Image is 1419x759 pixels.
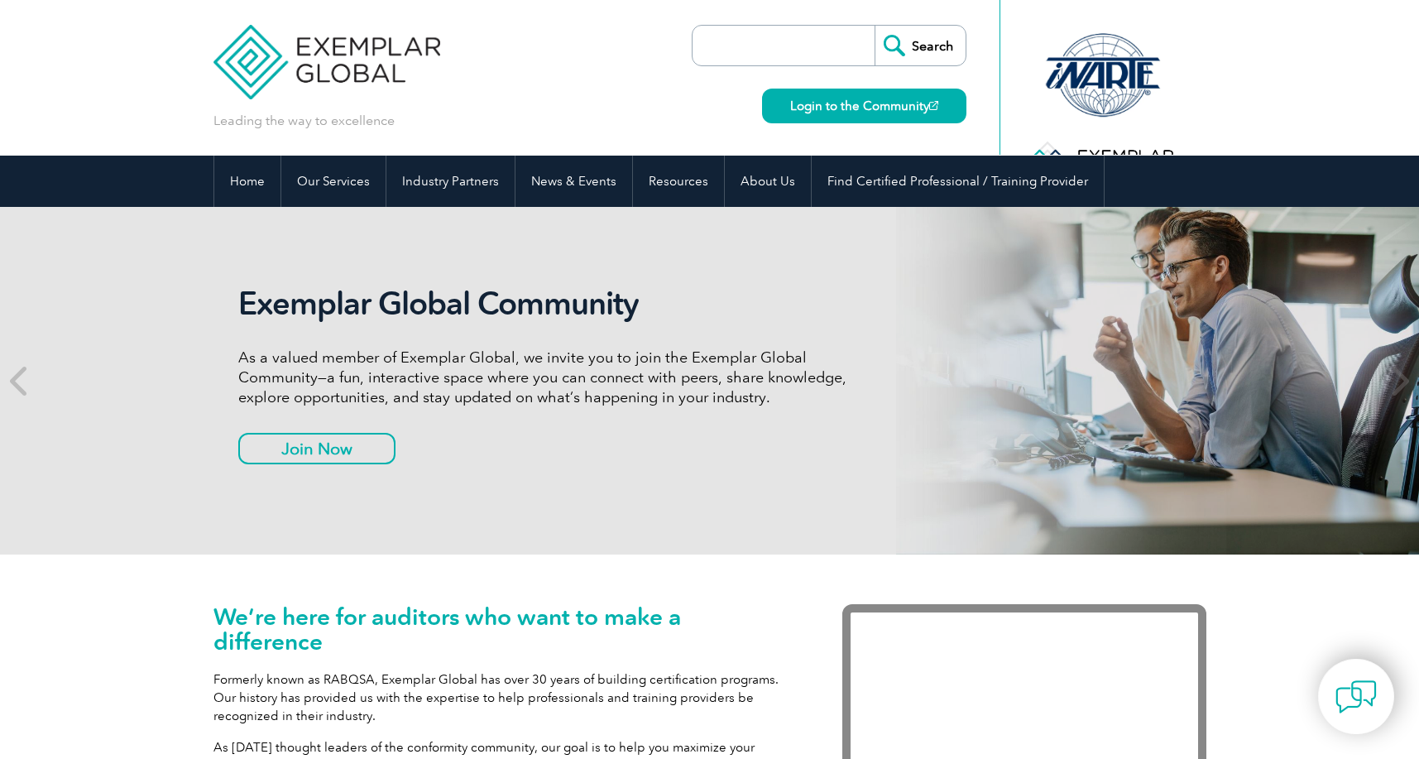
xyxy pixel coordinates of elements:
h2: Exemplar Global Community [238,285,859,323]
a: Login to the Community [762,89,966,123]
img: open_square.png [929,101,938,110]
a: Resources [633,156,724,207]
img: contact-chat.png [1335,676,1377,718]
p: Leading the way to excellence [213,112,395,130]
a: Join Now [238,433,395,464]
a: About Us [725,156,811,207]
p: As a valued member of Exemplar Global, we invite you to join the Exemplar Global Community—a fun,... [238,348,859,407]
a: Our Services [281,156,386,207]
h1: We’re here for auditors who want to make a difference [213,604,793,654]
p: Formerly known as RABQSA, Exemplar Global has over 30 years of building certification programs. O... [213,670,793,725]
a: Industry Partners [386,156,515,207]
a: Home [214,156,280,207]
a: Find Certified Professional / Training Provider [812,156,1104,207]
input: Search [875,26,966,65]
a: News & Events [515,156,632,207]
